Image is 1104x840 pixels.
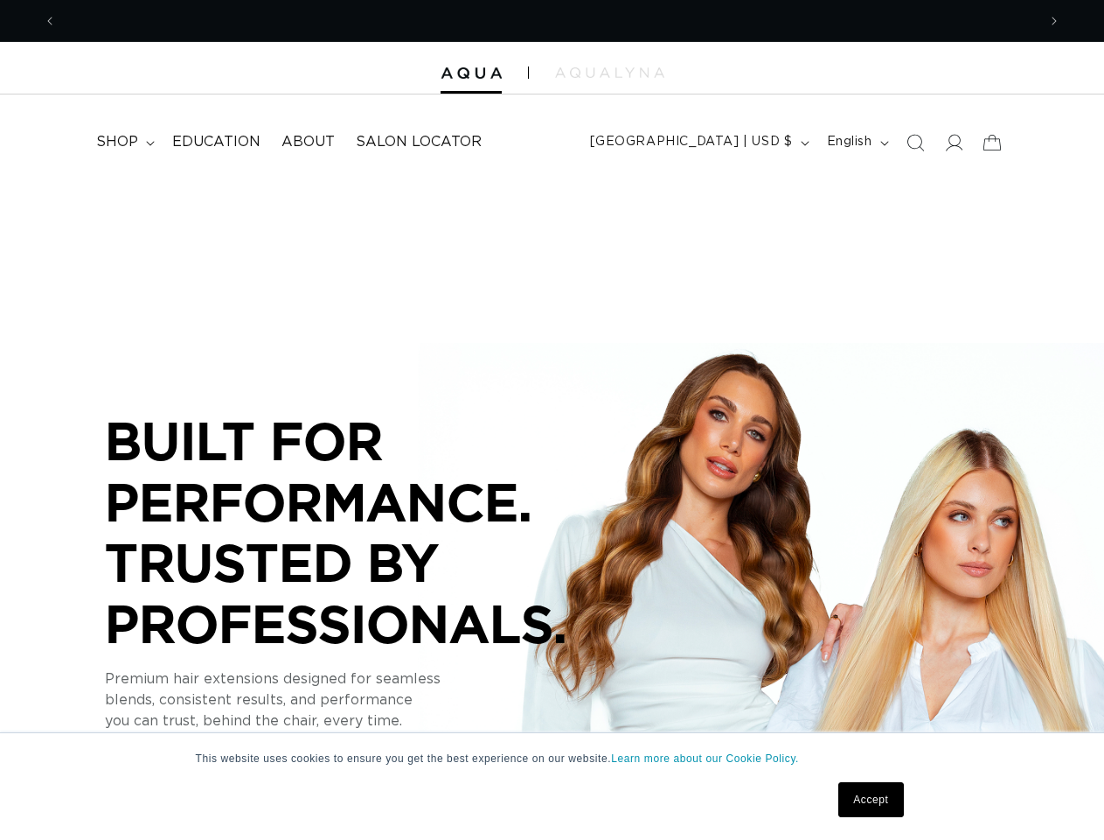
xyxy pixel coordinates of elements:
button: Next announcement [1035,4,1073,38]
span: [GEOGRAPHIC_DATA] | USD $ [590,133,793,151]
button: [GEOGRAPHIC_DATA] | USD $ [580,126,816,159]
span: shop [96,133,138,151]
a: Learn more about our Cookie Policy. [611,752,799,765]
button: English [816,126,896,159]
p: This website uses cookies to ensure you get the best experience on our website. [196,751,909,766]
p: BUILT FOR PERFORMANCE. TRUSTED BY PROFESSIONALS. [105,410,629,654]
img: aqualyna.com [555,67,664,78]
summary: Search [896,123,934,162]
span: About [281,133,335,151]
button: Previous announcement [31,4,69,38]
summary: shop [86,122,162,162]
a: Education [162,122,271,162]
p: Premium hair extensions designed for seamless blends, consistent results, and performance you can... [105,668,629,731]
a: About [271,122,345,162]
span: English [827,133,872,151]
img: Aqua Hair Extensions [441,67,502,80]
span: Salon Locator [356,133,482,151]
span: Education [172,133,260,151]
a: Accept [838,782,903,817]
a: Salon Locator [345,122,492,162]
